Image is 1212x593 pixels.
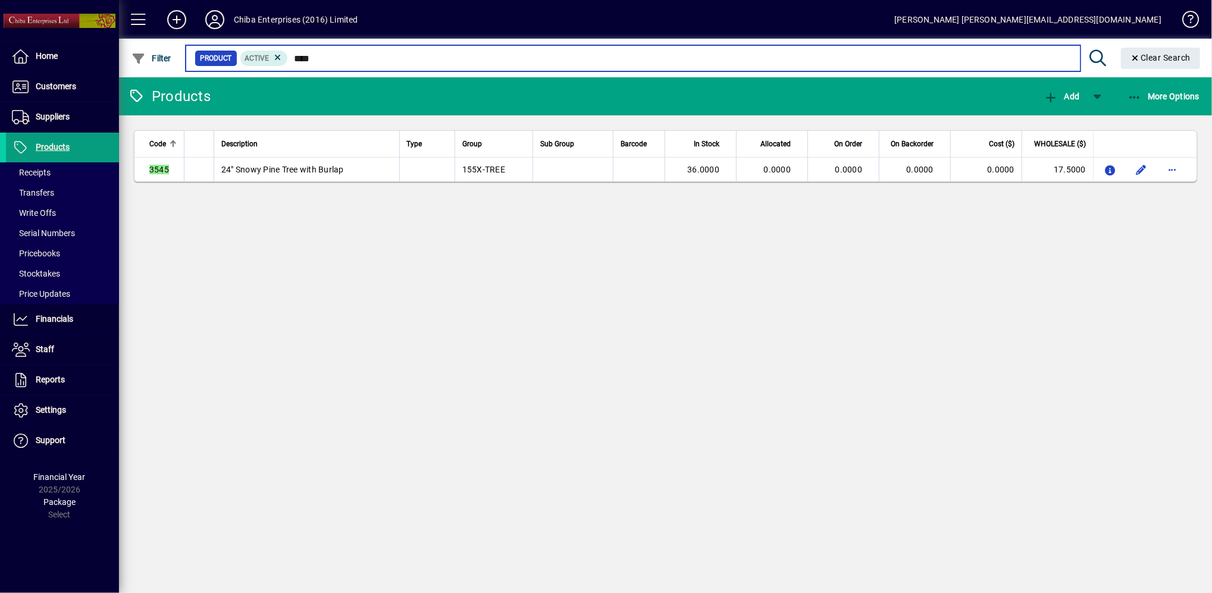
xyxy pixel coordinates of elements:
span: 24" Snowy Pine Tree with Burlap [221,165,344,174]
span: Staff [36,344,54,354]
span: Cost ($) [989,137,1014,150]
span: On Order [834,137,862,150]
div: Chiba Enterprises (2016) Limited [234,10,358,29]
a: Reports [6,365,119,395]
div: Type [407,137,447,150]
span: Allocated [760,137,791,150]
span: Add [1044,92,1079,101]
span: Receipts [12,168,51,177]
a: Write Offs [6,203,119,223]
span: Code [149,137,166,150]
span: Financial Year [34,472,86,482]
div: On Order [815,137,873,150]
div: Description [221,137,392,150]
span: Description [221,137,258,150]
span: Products [36,142,70,152]
div: Code [149,137,177,150]
span: Group [462,137,482,150]
span: More Options [1128,92,1200,101]
a: Receipts [6,162,119,183]
a: Stocktakes [6,263,119,284]
a: Home [6,42,119,71]
a: Suppliers [6,102,119,132]
a: Serial Numbers [6,223,119,243]
span: Financials [36,314,73,324]
span: Filter [131,54,171,63]
span: Settings [36,405,66,415]
a: Knowledge Base [1173,2,1197,41]
span: Support [36,435,65,445]
div: Products [128,87,211,106]
div: [PERSON_NAME] [PERSON_NAME][EMAIL_ADDRESS][DOMAIN_NAME] [894,10,1161,29]
span: 0.0000 [764,165,791,174]
span: Write Offs [12,208,56,218]
td: 17.5000 [1022,158,1093,181]
a: Financials [6,305,119,334]
a: Staff [6,335,119,365]
span: On Backorder [891,137,934,150]
span: Product [200,52,232,64]
div: Allocated [744,137,801,150]
em: 3545 [149,165,169,174]
span: Price Updates [12,289,70,299]
button: More Options [1125,86,1203,107]
div: On Backorder [887,137,944,150]
div: Barcode [621,137,657,150]
span: Reports [36,375,65,384]
td: 0.0000 [950,158,1022,181]
span: WHOLESALE ($) [1034,137,1086,150]
button: Filter [129,48,174,69]
div: Sub Group [540,137,606,150]
span: Serial Numbers [12,228,75,238]
span: Package [43,497,76,507]
mat-chip: Activation Status: Active [240,51,288,66]
span: Pricebooks [12,249,60,258]
span: 0.0000 [835,165,863,174]
button: Clear [1121,48,1201,69]
a: Settings [6,396,119,425]
span: Barcode [621,137,647,150]
a: Customers [6,72,119,102]
a: Pricebooks [6,243,119,263]
a: Transfers [6,183,119,203]
span: 36.0000 [687,165,719,174]
button: Profile [196,9,234,30]
span: 155X-TREE [462,165,505,174]
span: 0.0000 [907,165,934,174]
span: Active [245,54,270,62]
div: In Stock [672,137,730,150]
span: Stocktakes [12,269,60,278]
span: Clear Search [1130,53,1191,62]
button: Edit [1132,160,1151,179]
a: Support [6,426,119,456]
span: Type [407,137,422,150]
button: Add [1041,86,1082,107]
span: Home [36,51,58,61]
span: In Stock [694,137,719,150]
span: Sub Group [540,137,574,150]
button: Add [158,9,196,30]
span: Customers [36,81,76,91]
span: Suppliers [36,112,70,121]
a: Price Updates [6,284,119,304]
div: Group [462,137,525,150]
span: Transfers [12,188,54,197]
button: More options [1163,160,1182,179]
